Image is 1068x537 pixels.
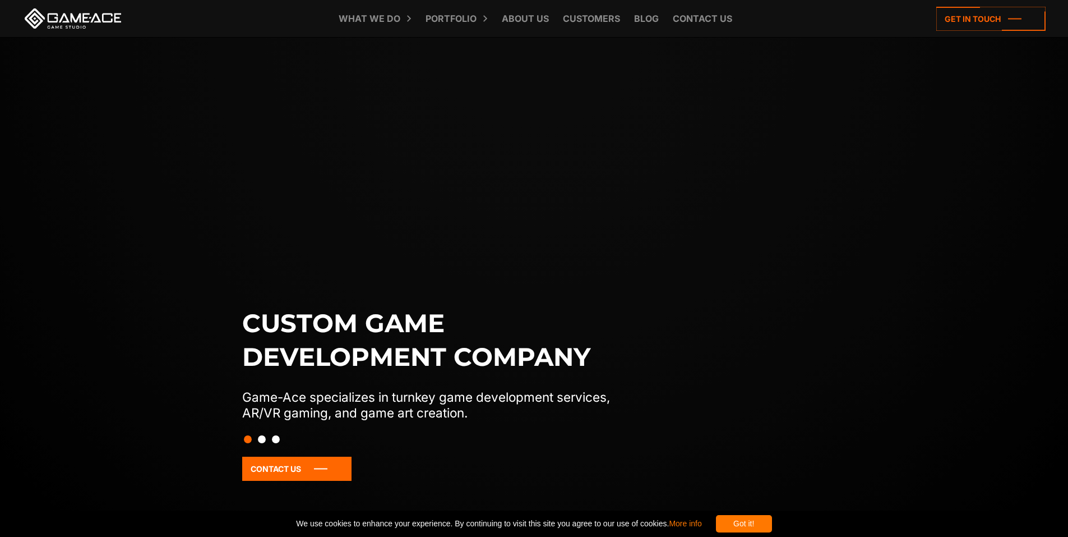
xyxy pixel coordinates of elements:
[669,519,701,528] a: More info
[242,389,634,421] p: Game-Ace specializes in turnkey game development services, AR/VR gaming, and game art creation.
[244,430,252,449] button: Slide 1
[936,7,1046,31] a: Get in touch
[296,515,701,533] span: We use cookies to enhance your experience. By continuing to visit this site you agree to our use ...
[242,457,352,481] a: Contact Us
[242,306,634,374] h1: Custom game development company
[716,515,772,533] div: Got it!
[272,430,280,449] button: Slide 3
[258,430,266,449] button: Slide 2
